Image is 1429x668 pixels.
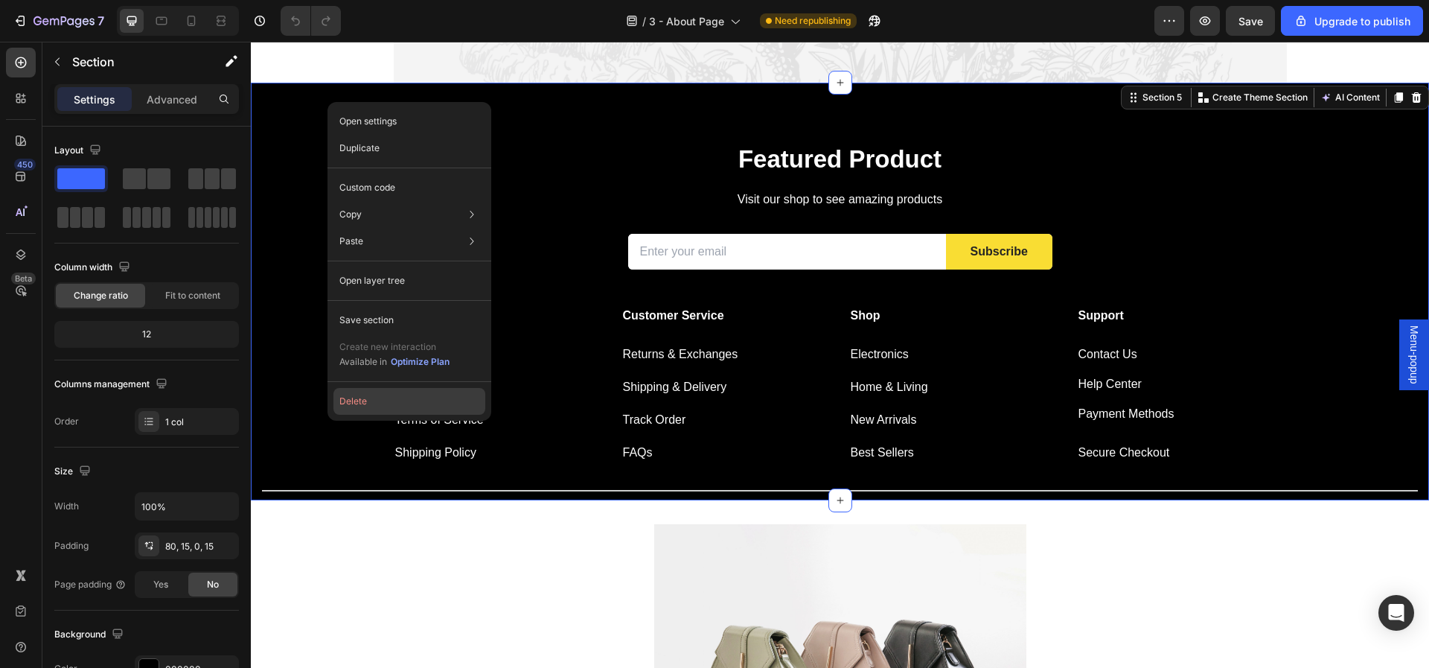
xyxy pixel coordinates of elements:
[642,13,646,29] span: /
[828,265,1035,283] p: Support
[144,265,351,283] p: Company
[372,337,579,354] p: Shipping & Delivery
[74,289,128,302] span: Change ratio
[1378,595,1414,631] div: Open Intercom Messenger
[600,265,807,283] p: Shop
[54,141,104,161] div: Layout
[339,208,362,221] p: Copy
[1238,15,1263,28] span: Save
[54,375,170,395] div: Columns management
[144,337,351,354] p: Privacy Policy
[775,14,851,28] span: Need republishing
[1281,6,1423,36] button: Upgrade to publish
[74,92,115,107] p: Settings
[144,369,351,387] p: Terms of Service
[54,625,127,645] div: Background
[377,192,696,228] input: Enter your email
[828,304,1035,322] p: Contact Us
[1294,13,1410,29] div: Upgrade to publish
[54,578,127,591] div: Page padding
[339,141,380,155] p: Duplicate
[54,500,79,513] div: Width
[600,337,807,354] p: Home & Living
[14,159,36,171] div: 450
[165,289,220,302] span: Fit to content
[600,304,807,322] p: Electronics
[153,578,168,591] span: Yes
[372,265,579,283] p: Customer Service
[72,53,194,71] p: Section
[828,334,1035,352] p: Help Center
[135,493,238,520] input: Auto
[144,304,351,322] p: About Us
[165,416,235,429] div: 1 col
[372,369,579,387] p: Track Order
[889,49,934,63] div: Section 5
[828,402,1035,420] p: Secure Checkout
[339,115,397,128] p: Open settings
[54,258,133,278] div: Column width
[1156,284,1171,343] span: Menu-popup
[339,274,405,287] p: Open layer tree
[962,49,1057,63] p: Create Theme Section
[391,355,450,369] div: Optimize Plan
[339,340,450,354] p: Create new interaction
[281,6,341,36] div: Undo/Redo
[97,12,104,30] p: 7
[379,102,800,134] p: Featured Product
[251,42,1429,668] iframe: Design area
[11,273,36,284] div: Beta
[339,235,363,248] p: Paste
[6,6,111,36] button: 7
[600,369,807,387] p: New Arrivals
[649,13,724,29] span: 3 - About Page
[54,462,94,482] div: Size
[339,314,394,327] p: Save section
[54,415,79,428] div: Order
[333,388,485,415] button: Delete
[207,578,219,591] span: No
[339,181,395,194] p: Custom code
[57,324,236,345] div: 12
[600,402,807,420] p: Best Sellers
[695,192,802,228] button: Subscribe
[147,92,197,107] p: Advanced
[54,539,89,553] div: Padding
[1067,47,1132,65] button: AI Content
[372,402,579,420] p: FAQs
[390,354,450,369] button: Optimize Plan
[720,201,777,219] div: Subscribe
[339,356,387,367] span: Available in
[165,540,235,553] div: 80, 15, 0, 15
[1226,6,1275,36] button: Save
[372,304,579,322] p: Returns & Exchanges
[828,363,1035,381] p: Payment Methods
[144,402,351,420] p: Shipping Policy
[379,149,800,167] p: Visit our shop to see amazing products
